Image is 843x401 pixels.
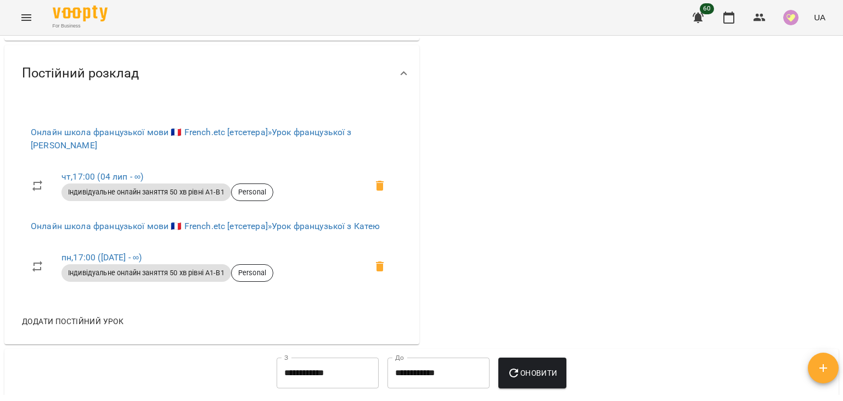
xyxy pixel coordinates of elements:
[507,366,557,380] span: Оновити
[232,187,273,197] span: Personal
[22,65,139,82] span: Постійний розклад
[783,10,799,25] img: 87ef57ba3f44b7d6f536a27bb1c83c9e.png
[700,3,714,14] span: 60
[31,221,380,231] a: Онлайн школа французької мови 🇫🇷 French.etc [етсетера]»Урок французької з Катею
[61,268,231,278] span: Індивідуальне онлайн заняття 50 хв рівні А1-В1
[61,252,142,263] a: пн,17:00 ([DATE] - ∞)
[4,45,419,102] div: Постійний розклад
[810,7,830,27] button: UA
[498,358,566,388] button: Оновити
[367,172,393,199] span: Видалити приватний урок Урок французької з Катериною чт 17:00 клієнта Ірина Яковенко
[814,12,825,23] span: UA
[13,4,40,31] button: Menu
[53,23,108,30] span: For Business
[367,253,393,280] span: Видалити приватний урок Урок французької з Катею пн 17:00 клієнта Ірина Яковенко
[53,5,108,21] img: Voopty Logo
[22,315,123,328] span: Додати постійний урок
[31,127,352,151] a: Онлайн школа французької мови 🇫🇷 French.etc [етсетера]»Урок французької з [PERSON_NAME]
[232,268,273,278] span: Personal
[61,187,231,197] span: Індивідуальне онлайн заняття 50 хв рівні А1-В1
[61,171,143,182] a: чт,17:00 (04 лип - ∞)
[18,311,128,331] button: Додати постійний урок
